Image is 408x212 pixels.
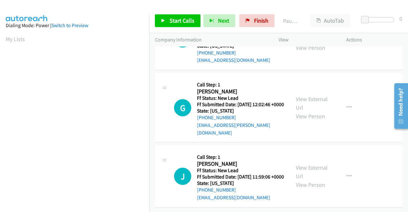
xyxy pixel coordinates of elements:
[197,154,284,160] h5: Call Step: 1
[174,168,191,185] div: The call is yet to be attempted
[174,168,191,185] h1: J
[310,14,350,27] button: AutoTab
[197,108,284,114] h5: State: [US_STATE]
[155,14,200,27] a: Start Calls
[218,17,229,24] span: Next
[170,17,194,24] span: Start Calls
[197,174,284,180] h5: Ff Submitted Date: [DATE] 11:59:06 +0000
[254,17,268,24] span: Finish
[197,50,236,56] a: [PHONE_NUMBER]
[155,36,267,44] p: Company Information
[174,99,191,116] div: The call is yet to be attempted
[197,114,236,121] a: [PHONE_NUMBER]
[6,35,25,43] a: My Lists
[203,14,235,27] button: Next
[197,88,283,95] h2: [PERSON_NAME]
[283,17,299,25] p: Paused
[364,17,394,22] div: Delay between calls (in seconds)
[239,14,274,27] a: Finish
[51,22,88,28] a: Switch to Preview
[296,113,325,120] a: View Person
[197,160,283,168] h2: [PERSON_NAME]
[197,95,284,101] h5: Ff Status: New Lead
[197,82,284,88] h5: Call Step: 1
[197,57,270,63] a: [EMAIL_ADDRESS][DOMAIN_NAME]
[197,194,270,201] a: [EMAIL_ADDRESS][DOMAIN_NAME]
[296,44,325,51] a: View Person
[296,181,325,188] a: View Person
[296,95,328,111] a: View External Url
[390,81,408,131] iframe: Resource Center
[174,99,191,116] h1: G
[346,36,402,44] p: Actions
[197,122,270,136] a: [EMAIL_ADDRESS][PERSON_NAME][DOMAIN_NAME]
[197,180,284,186] h5: State: [US_STATE]
[296,164,328,180] a: View External Url
[279,36,335,44] p: View
[197,101,284,108] h5: Ff Submitted Date: [DATE] 12:02:46 +0000
[6,22,143,29] div: Dialing Mode: Power |
[399,14,402,23] div: 0
[197,187,236,193] a: [PHONE_NUMBER]
[197,167,284,174] h5: Ff Status: New Lead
